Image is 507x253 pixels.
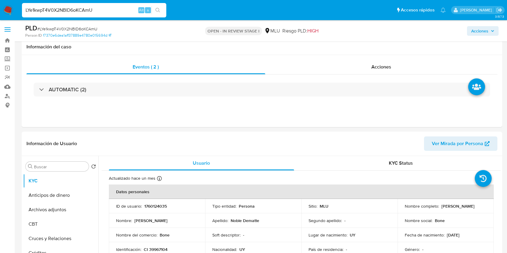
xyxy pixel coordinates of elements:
[205,27,262,35] p: OPEN - IN REVIEW STAGE I
[26,141,77,147] h1: Información de Usuario
[239,203,255,209] p: Persona
[309,203,317,209] p: Sitio :
[134,218,167,223] p: [PERSON_NAME]
[496,7,502,13] a: Salir
[231,218,259,223] p: Noble Dematte
[193,160,210,166] span: Usuario
[25,23,37,33] b: PLD
[447,232,459,238] p: [DATE]
[144,203,167,209] p: 1760124035
[147,7,149,13] span: s
[432,136,483,151] span: Ver Mirada por Persona
[116,218,132,223] p: Nombre :
[309,218,342,223] p: Segundo apellido :
[37,26,97,32] span: # LYe1kwpT4V0X2NBlD6oKCAmU
[471,26,488,36] span: Acciones
[25,33,42,38] b: Person ID
[28,164,33,169] button: Buscar
[441,203,475,209] p: [PERSON_NAME]
[91,164,96,171] button: Volver al orden por defecto
[116,232,157,238] p: Nombre del comercio :
[371,63,391,70] span: Acciones
[109,175,155,181] p: Actualizado hace un mes
[282,28,318,34] span: Riesgo PLD:
[320,203,328,209] p: MLU
[160,232,170,238] p: Bone
[116,247,141,252] p: Identificación :
[23,231,98,246] button: Cruces y Relaciones
[422,247,423,252] p: -
[49,86,86,93] h3: AUTOMATIC (2)
[405,232,444,238] p: Fecha de nacimiento :
[116,203,142,209] p: ID de usuario :
[23,217,98,231] button: CBT
[34,164,86,169] input: Buscar
[405,218,432,223] p: Nombre social :
[350,232,355,238] p: UY
[309,232,347,238] p: Lugar de nacimiento :
[405,247,420,252] p: Género :
[405,203,439,209] p: Nombre completo :
[23,203,98,217] button: Archivos adjuntos
[26,44,497,50] h1: Información del caso
[152,6,164,14] button: search-icon
[460,7,494,13] p: ximena.felix@mercadolibre.com
[264,28,280,34] div: MLU
[144,247,167,252] p: CI 39967104
[23,174,98,188] button: KYC
[389,160,413,166] span: KYC Status
[441,8,446,13] a: Notificaciones
[243,232,244,238] p: -
[43,33,111,38] a: f7370e6dea1aff37889e4780e015694d
[139,7,144,13] span: Alt
[212,232,241,238] p: Soft descriptor :
[22,6,166,14] input: Buscar usuario o caso...
[346,247,347,252] p: -
[467,26,499,36] button: Acciones
[23,188,98,203] button: Anticipos de dinero
[424,136,497,151] button: Ver Mirada por Persona
[239,247,245,252] p: UY
[133,63,159,70] span: Eventos ( 2 )
[212,247,237,252] p: Nacionalidad :
[309,247,343,252] p: País de residencia :
[34,83,490,96] div: AUTOMATIC (2)
[401,7,435,13] span: Accesos rápidos
[212,218,228,223] p: Apellido :
[344,218,346,223] p: -
[212,203,236,209] p: Tipo entidad :
[109,184,494,199] th: Datos personales
[307,27,318,34] span: HIGH
[435,218,445,223] p: Bone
